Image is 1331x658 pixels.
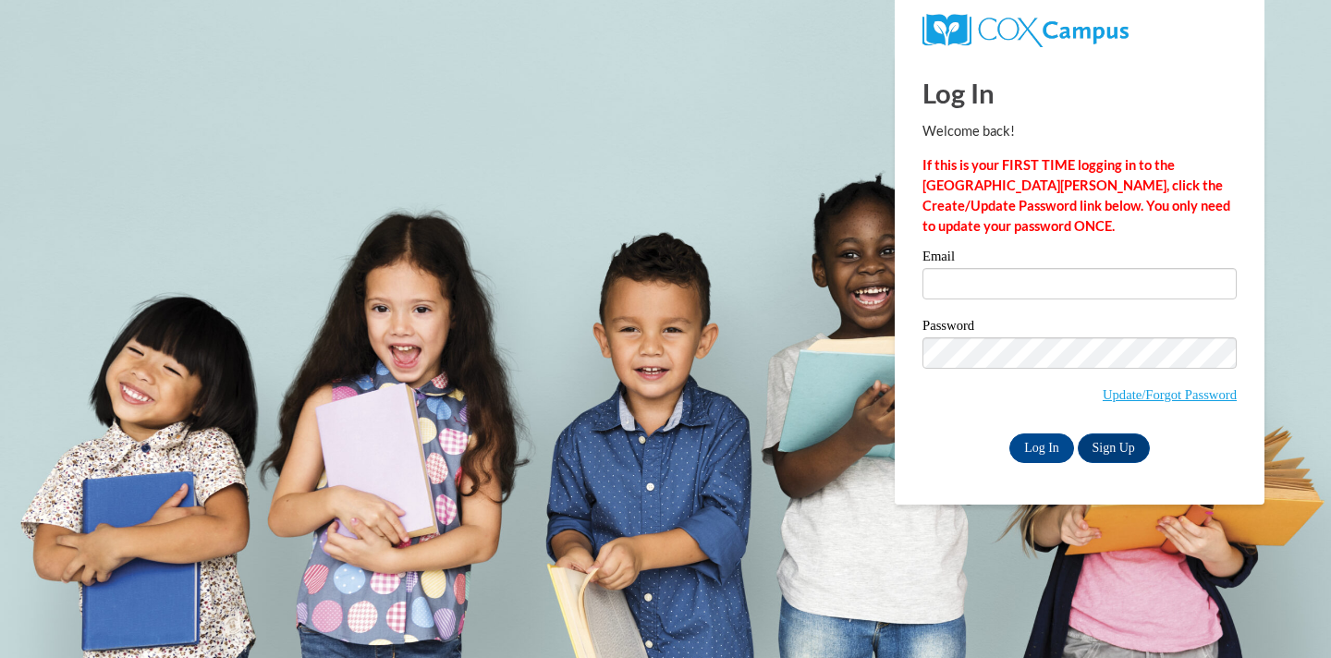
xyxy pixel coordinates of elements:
img: COX Campus [922,14,1129,47]
a: Update/Forgot Password [1103,387,1237,402]
h1: Log In [922,74,1237,112]
input: Log In [1009,433,1074,463]
label: Password [922,319,1237,337]
p: Welcome back! [922,121,1237,141]
a: Sign Up [1078,433,1150,463]
label: Email [922,250,1237,268]
strong: If this is your FIRST TIME logging in to the [GEOGRAPHIC_DATA][PERSON_NAME], click the Create/Upd... [922,157,1230,234]
a: COX Campus [922,21,1129,37]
